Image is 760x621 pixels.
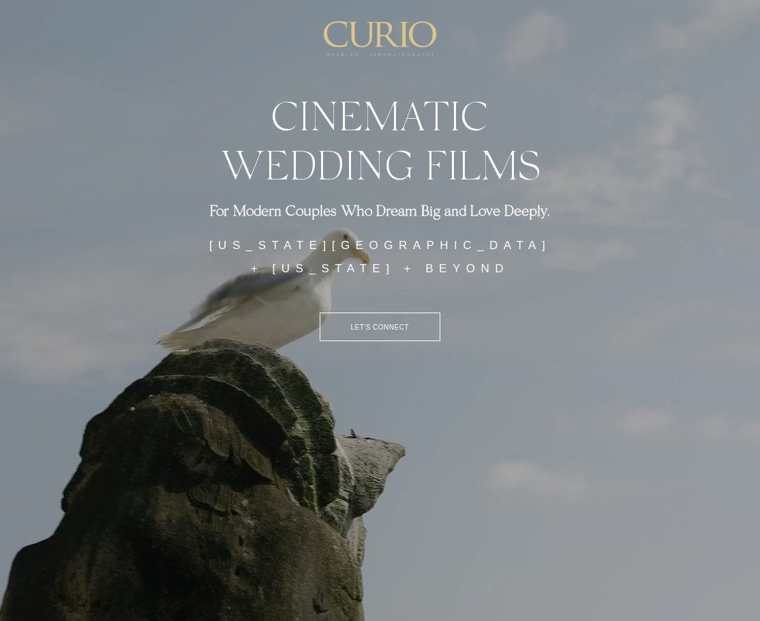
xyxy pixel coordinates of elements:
a: LET'S CONNECT [320,313,440,341]
img: C_Logo.png [324,21,436,57]
span: CINEMATIC WEDDING FILMS [220,90,540,188]
span: [US_STATE][GEOGRAPHIC_DATA] + [US_STATE] + BEYOND [209,239,551,275]
span: For Modern Couples Who Dream Big and Love Deeply. [210,201,550,219]
span: LET'S CONNECT [350,323,409,331]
